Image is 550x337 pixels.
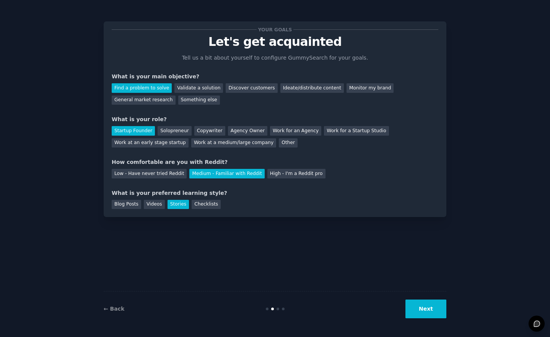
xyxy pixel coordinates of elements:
[112,96,176,105] div: General market research
[112,126,155,136] div: Startup Founder
[228,126,267,136] div: Agency Owner
[158,126,191,136] div: Solopreneur
[112,83,172,93] div: Find a problem to solve
[179,54,371,62] p: Tell us a bit about yourself to configure GummySearch for your goals.
[112,35,438,49] p: Let's get acquainted
[112,158,438,166] div: How comfortable are you with Reddit?
[280,83,344,93] div: Ideate/distribute content
[104,306,124,312] a: ← Back
[112,189,438,197] div: What is your preferred learning style?
[324,126,389,136] div: Work for a Startup Studio
[226,83,277,93] div: Discover customers
[112,115,438,123] div: What is your role?
[191,138,276,148] div: Work at a medium/large company
[279,138,298,148] div: Other
[112,169,187,178] div: Low - Have never tried Reddit
[112,200,141,209] div: Blog Posts
[194,126,225,136] div: Copywriter
[112,138,189,148] div: Work at an early stage startup
[112,73,438,81] div: What is your main objective?
[174,83,223,93] div: Validate a solution
[168,200,189,209] div: Stories
[257,26,293,34] span: Your goals
[189,169,264,178] div: Medium - Familiar with Reddit
[405,300,446,318] button: Next
[270,126,321,136] div: Work for an Agency
[192,200,221,209] div: Checklists
[347,83,394,93] div: Monitor my brand
[267,169,325,178] div: High - I'm a Reddit pro
[144,200,165,209] div: Videos
[178,96,220,105] div: Something else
